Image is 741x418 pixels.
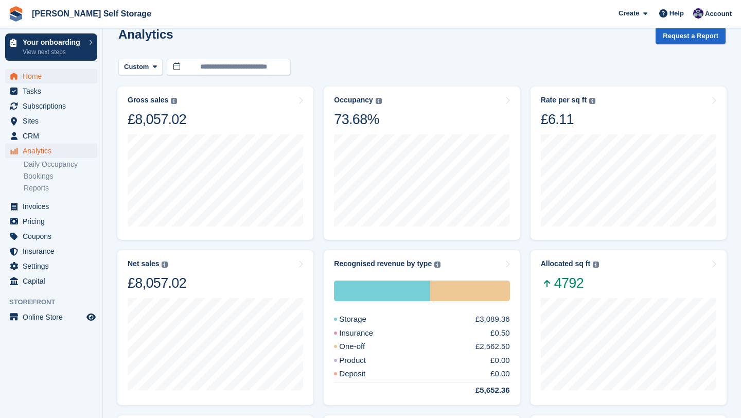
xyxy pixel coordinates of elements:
div: £0.00 [490,368,510,380]
img: icon-info-grey-7440780725fd019a000dd9b08b2336e03edf1995a4989e88bcd33f0948082b44.svg [593,262,599,268]
span: Capital [23,274,84,288]
img: stora-icon-8386f47178a22dfd0bd8f6a31ec36ba5ce8667c1dd55bd0f319d3a0aa187defe.svg [8,6,24,22]
div: £0.00 [490,355,510,367]
span: Analytics [23,144,84,158]
span: Coupons [23,229,84,243]
a: Preview store [85,311,97,323]
span: Help [669,8,684,19]
span: Create [619,8,639,19]
p: Your onboarding [23,39,84,46]
div: Insurance [334,327,398,339]
img: icon-info-grey-7440780725fd019a000dd9b08b2336e03edf1995a4989e88bcd33f0948082b44.svg [171,98,177,104]
a: menu [5,310,97,324]
span: Storefront [9,297,102,307]
span: Account [705,9,732,19]
button: Request a Report [656,27,726,44]
a: Bookings [24,171,97,181]
a: menu [5,129,97,143]
div: £0.50 [490,327,510,339]
div: Storage [334,281,430,301]
a: menu [5,114,97,128]
div: Rate per sq ft [541,96,587,104]
a: Daily Occupancy [24,160,97,169]
span: 4792 [541,274,599,292]
h2: Analytics [118,27,173,41]
span: CRM [23,129,84,143]
a: menu [5,244,97,258]
a: menu [5,199,97,214]
img: icon-info-grey-7440780725fd019a000dd9b08b2336e03edf1995a4989e88bcd33f0948082b44.svg [589,98,595,104]
span: Custom [124,62,149,72]
a: Your onboarding View next steps [5,33,97,61]
a: menu [5,84,97,98]
span: Invoices [23,199,84,214]
div: Storage [334,313,391,325]
a: menu [5,229,97,243]
div: Gross sales [128,96,168,104]
div: Allocated sq ft [541,259,590,268]
img: Matthew Jones [693,8,703,19]
a: menu [5,69,97,83]
span: Subscriptions [23,99,84,113]
div: Product [334,355,391,367]
a: menu [5,274,97,288]
a: Reports [24,183,97,193]
div: Recognised revenue by type [334,259,432,268]
div: £2,562.50 [475,341,510,353]
div: £3,089.36 [475,313,510,325]
div: 73.68% [334,111,381,128]
a: menu [5,144,97,158]
div: Occupancy [334,96,373,104]
img: icon-info-grey-7440780725fd019a000dd9b08b2336e03edf1995a4989e88bcd33f0948082b44.svg [162,262,168,268]
span: Settings [23,259,84,273]
span: Home [23,69,84,83]
span: Pricing [23,214,84,229]
a: menu [5,214,97,229]
img: icon-info-grey-7440780725fd019a000dd9b08b2336e03edf1995a4989e88bcd33f0948082b44.svg [434,262,440,268]
div: £5,652.36 [451,385,510,396]
span: Insurance [23,244,84,258]
div: £6.11 [541,111,595,128]
div: One-off [334,341,390,353]
span: Sites [23,114,84,128]
a: [PERSON_NAME] Self Storage [28,5,155,22]
div: Deposit [334,368,390,380]
a: menu [5,99,97,113]
span: Online Store [23,310,84,324]
div: £8,057.02 [128,274,186,292]
img: icon-info-grey-7440780725fd019a000dd9b08b2336e03edf1995a4989e88bcd33f0948082b44.svg [376,98,382,104]
p: View next steps [23,47,84,57]
span: Tasks [23,84,84,98]
div: Net sales [128,259,159,268]
a: menu [5,259,97,273]
button: Custom [118,59,163,76]
div: £8,057.02 [128,111,186,128]
div: One-off [430,281,510,301]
